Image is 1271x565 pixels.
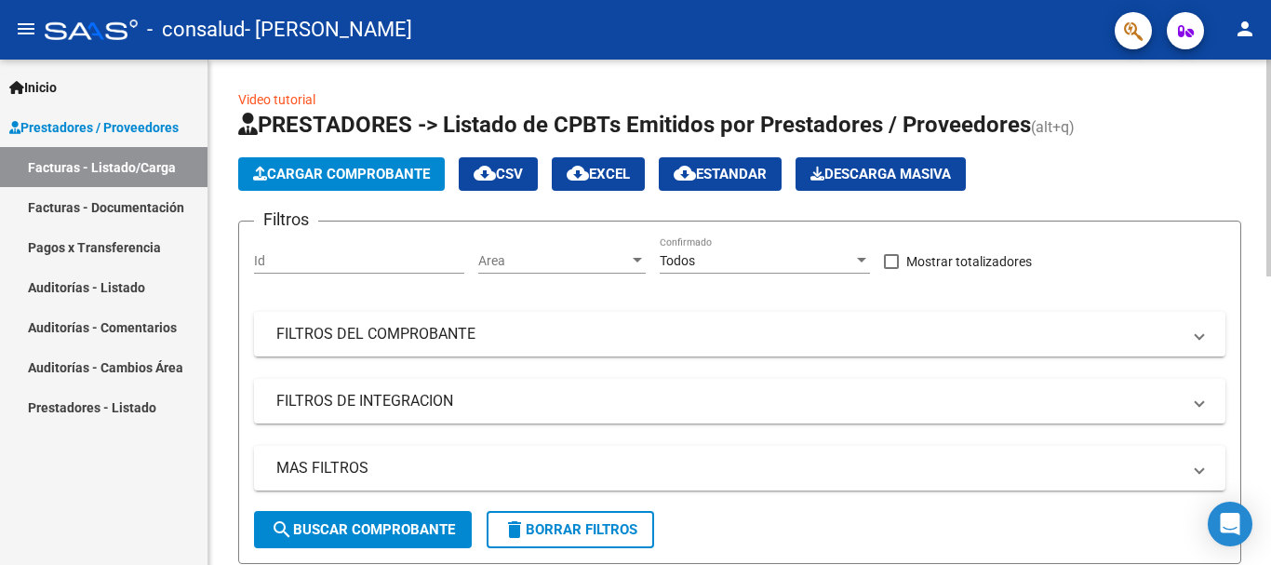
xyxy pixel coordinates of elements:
[276,391,1181,411] mat-panel-title: FILTROS DE INTEGRACION
[9,77,57,98] span: Inicio
[810,166,951,182] span: Descarga Masiva
[906,250,1032,273] span: Mostrar totalizadores
[276,324,1181,344] mat-panel-title: FILTROS DEL COMPROBANTE
[238,92,315,107] a: Video tutorial
[271,521,455,538] span: Buscar Comprobante
[567,162,589,184] mat-icon: cloud_download
[276,458,1181,478] mat-panel-title: MAS FILTROS
[1208,502,1252,546] div: Open Intercom Messenger
[503,518,526,541] mat-icon: delete
[9,117,179,138] span: Prestadores / Proveedores
[660,253,695,268] span: Todos
[15,18,37,40] mat-icon: menu
[253,166,430,182] span: Cargar Comprobante
[1031,118,1075,136] span: (alt+q)
[238,112,1031,138] span: PRESTADORES -> Listado de CPBTs Emitidos por Prestadores / Proveedores
[474,166,523,182] span: CSV
[474,162,496,184] mat-icon: cloud_download
[567,166,630,182] span: EXCEL
[659,157,782,191] button: Estandar
[796,157,966,191] button: Descarga Masiva
[478,253,629,269] span: Area
[254,207,318,233] h3: Filtros
[245,9,412,50] span: - [PERSON_NAME]
[487,511,654,548] button: Borrar Filtros
[796,157,966,191] app-download-masive: Descarga masiva de comprobantes (adjuntos)
[147,9,245,50] span: - consalud
[1234,18,1256,40] mat-icon: person
[674,166,767,182] span: Estandar
[254,312,1225,356] mat-expansion-panel-header: FILTROS DEL COMPROBANTE
[503,521,637,538] span: Borrar Filtros
[254,511,472,548] button: Buscar Comprobante
[674,162,696,184] mat-icon: cloud_download
[271,518,293,541] mat-icon: search
[254,446,1225,491] mat-expansion-panel-header: MAS FILTROS
[552,157,645,191] button: EXCEL
[238,157,445,191] button: Cargar Comprobante
[459,157,538,191] button: CSV
[254,379,1225,424] mat-expansion-panel-header: FILTROS DE INTEGRACION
